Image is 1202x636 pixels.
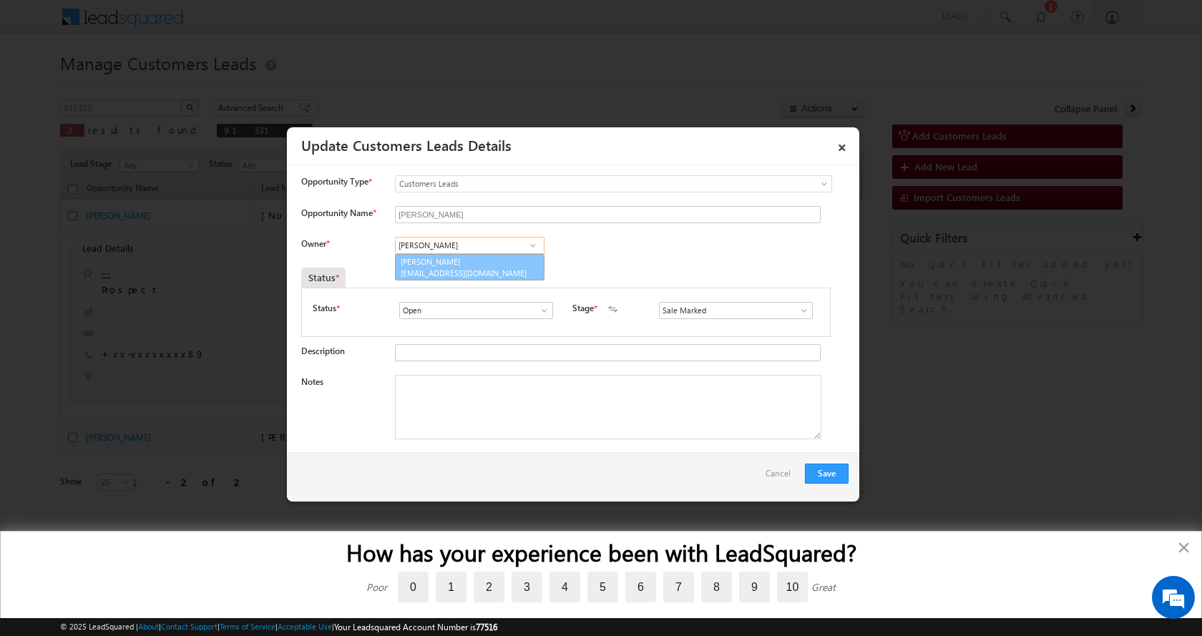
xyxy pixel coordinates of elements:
a: Contact Support [161,622,218,631]
label: 3 [512,572,542,602]
span: Customers Leads [396,177,773,190]
label: 0 [398,572,429,602]
label: Notes [301,376,323,387]
label: 5 [587,572,618,602]
a: Show All Items [791,303,809,318]
span: Opportunity Type [301,175,368,188]
a: Update Customers Leads Details [301,134,512,155]
a: Acceptable Use [278,622,332,631]
div: Status [301,268,346,288]
label: 10 [777,572,808,602]
a: Terms of Service [220,622,275,631]
div: Minimize live chat window [235,7,269,41]
div: Great [811,580,836,594]
button: Save [805,464,849,484]
label: 6 [625,572,656,602]
em: Start Chat [195,441,260,460]
label: Stage [572,302,594,315]
h2: How has your experience been with LeadSquared? [29,539,1173,566]
input: Type to Search [659,302,813,319]
input: Type to Search [395,237,544,254]
div: Poor [366,580,387,594]
button: Close [1177,536,1191,559]
input: Type to Search [399,302,553,319]
a: Show All Items [524,238,542,253]
textarea: Type your message and hit 'Enter' [19,132,261,429]
span: 77516 [476,622,497,632]
div: Chat with us now [74,75,240,94]
label: 2 [474,572,504,602]
label: 1 [436,572,466,602]
a: × [830,132,854,157]
label: 4 [549,572,580,602]
a: Show All Items [532,303,549,318]
label: Description [301,346,345,356]
label: 7 [663,572,694,602]
span: © 2025 LeadSquared | | | | | [60,620,497,634]
label: 9 [739,572,770,602]
label: Owner [301,238,329,249]
label: Status [313,302,336,315]
img: d_60004797649_company_0_60004797649 [24,75,60,94]
label: Opportunity Name [301,207,376,218]
label: 8 [701,572,732,602]
a: [PERSON_NAME] [395,254,544,281]
a: Customers Leads [395,175,832,192]
span: Your Leadsquared Account Number is [334,622,497,632]
span: [EMAIL_ADDRESS][DOMAIN_NAME] [401,268,529,278]
a: About [138,622,159,631]
a: Cancel [766,464,798,491]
